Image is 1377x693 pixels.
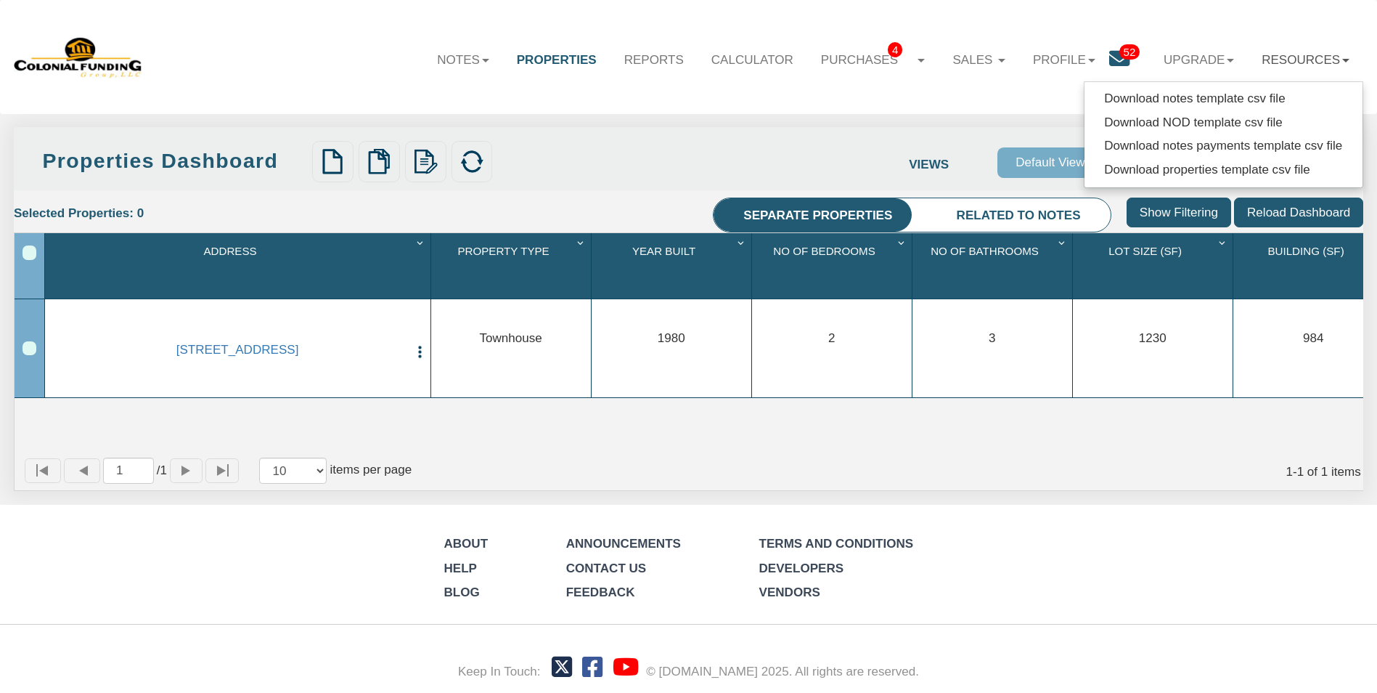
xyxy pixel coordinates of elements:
[434,238,590,293] div: Sort None
[714,198,923,232] li: Separate properties
[632,245,695,257] span: Year Built
[366,149,392,175] img: copy.png
[1084,87,1363,111] a: Download notes template csv file
[444,562,477,575] a: Help
[503,39,610,81] a: Properties
[14,36,143,78] img: 579666
[1119,44,1140,60] span: 52
[646,663,919,681] div: © [DOMAIN_NAME] 2025. All rights are reserved.
[1267,245,1344,257] span: Building (Sf)
[68,343,407,357] a: 0001 B Lafayette Ave, Baltimore, MD, 21202
[1139,331,1166,345] span: 1230
[594,238,751,293] div: Year Built Sort None
[1084,134,1363,158] a: Download notes payments template csv file
[412,344,428,360] img: cell-menu.png
[909,147,997,174] label: Views
[566,562,647,575] a: Contact Us
[755,238,911,293] div: Sort None
[1084,110,1363,134] a: Download NOD template csv file
[573,233,589,251] div: Column Menu
[205,458,238,484] button: Page to last
[423,39,503,81] a: Notes
[1076,238,1232,293] div: Lot Size (Sf) Sort None
[566,537,681,551] a: Announcements
[989,331,996,345] span: 3
[480,331,542,345] span: Townhouse
[330,463,412,477] span: items per page
[915,238,1071,293] div: No Of Bathrooms Sort None
[25,458,61,484] button: Page to first
[23,341,36,355] div: Row 1, Row Selection Checkbox
[755,238,911,293] div: No Of Bedrooms Sort None
[888,42,902,57] span: 4
[1248,39,1363,81] a: Resources
[457,245,549,257] span: Property Type
[319,149,346,175] img: new.png
[48,238,430,293] div: Address Sort None
[828,331,835,345] span: 2
[444,585,479,599] a: Blog
[412,233,429,251] div: Column Menu
[915,238,1071,293] div: Sort None
[773,245,875,257] span: No Of Bedrooms
[203,245,256,257] span: Address
[103,458,153,484] input: Selected page
[459,149,485,175] img: refresh.png
[48,238,430,293] div: Sort None
[807,39,939,81] a: Purchases4
[610,39,698,81] a: Reports
[1084,158,1363,182] a: Download properties template csv file
[1108,245,1182,257] span: Lot Size (Sf)
[926,198,1111,232] li: Related to notes
[170,458,203,484] button: Page forward
[931,245,1039,257] span: No Of Bathrooms
[759,562,844,575] a: Developers
[23,246,36,259] div: Select All
[1076,238,1232,293] div: Sort None
[759,537,914,551] a: Terms and Conditions
[698,39,807,81] a: Calculator
[658,331,685,345] span: 1980
[1234,198,1363,228] input: Reload Dashboard
[458,663,541,681] div: Keep In Touch:
[733,233,750,251] div: Column Menu
[1150,39,1248,81] a: Upgrade
[14,198,155,230] div: Selected Properties: 0
[939,39,1019,81] a: Sales
[759,585,820,599] a: Vendors
[1303,331,1323,345] span: 984
[157,462,167,479] span: 1
[1019,39,1109,81] a: Profile
[1109,39,1150,84] a: 52
[42,146,306,176] div: Properties Dashboard
[412,149,438,175] img: edit.png
[64,458,100,484] button: Page back
[412,343,428,360] button: Press to open the property menu
[566,585,635,599] a: Feedback
[1054,233,1071,251] div: Column Menu
[434,238,590,293] div: Property Type Sort None
[1286,465,1360,479] span: 1 1 of 1 items
[894,233,910,251] div: Column Menu
[444,537,488,551] a: About
[594,238,751,293] div: Sort None
[1127,198,1230,228] input: Show Filtering
[1214,233,1231,251] div: Column Menu
[1293,465,1297,479] abbr: through
[157,463,160,477] abbr: of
